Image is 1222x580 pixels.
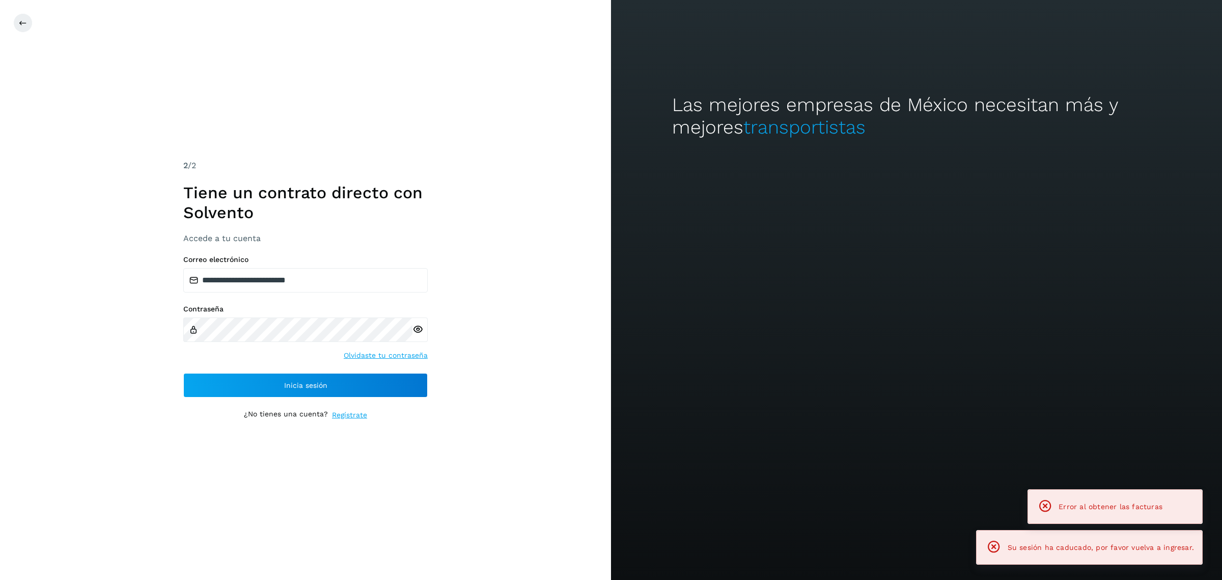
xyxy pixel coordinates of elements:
span: 2 [183,161,188,170]
span: Su sesión ha caducado, por favor vuelva a ingresar. [1008,543,1194,551]
h2: Las mejores empresas de México necesitan más y mejores [672,94,1161,139]
span: transportistas [743,116,866,138]
span: Inicia sesión [284,382,327,389]
a: Regístrate [332,410,367,420]
a: Olvidaste tu contraseña [344,350,428,361]
p: ¿No tienes una cuenta? [244,410,328,420]
label: Correo electrónico [183,255,428,264]
h3: Accede a tu cuenta [183,233,428,243]
span: Error al obtener las facturas [1059,503,1162,511]
h1: Tiene un contrato directo con Solvento [183,183,428,222]
button: Inicia sesión [183,373,428,398]
label: Contraseña [183,305,428,313]
div: /2 [183,160,428,172]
